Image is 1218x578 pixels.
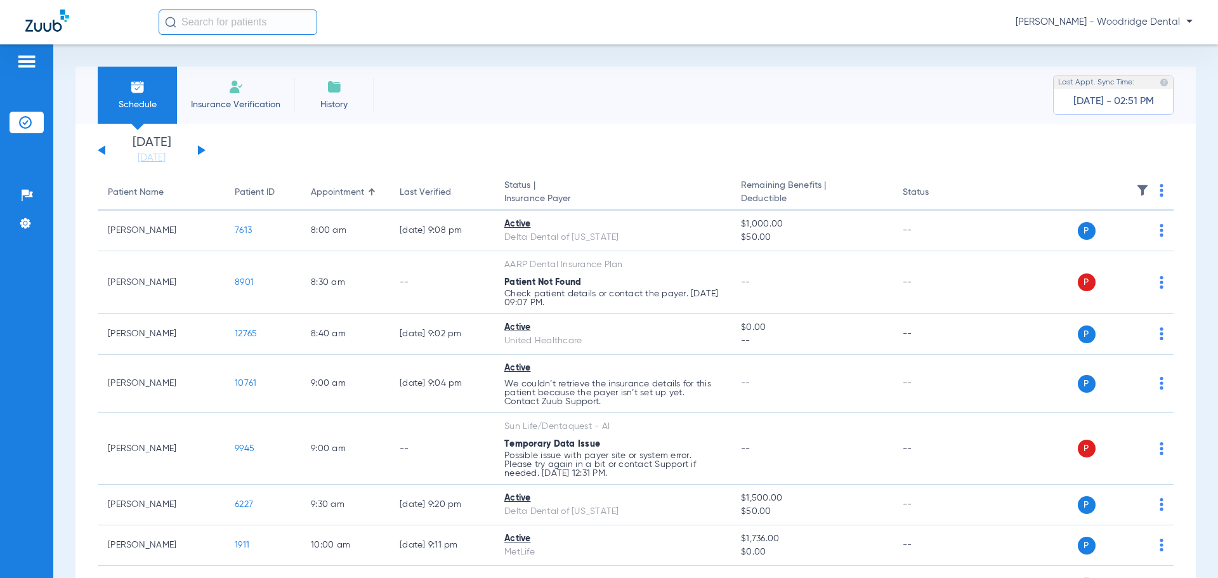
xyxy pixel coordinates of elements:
img: Zuub Logo [25,10,69,32]
img: group-dot-blue.svg [1160,327,1163,340]
div: MetLife [504,546,721,559]
img: group-dot-blue.svg [1160,224,1163,237]
span: Patient Not Found [504,278,581,287]
img: Schedule [130,79,145,95]
td: -- [390,413,494,485]
img: filter.svg [1136,184,1149,197]
div: Patient ID [235,186,275,199]
span: 7613 [235,226,252,235]
img: group-dot-blue.svg [1160,184,1163,197]
td: 8:00 AM [301,211,390,251]
span: P [1078,222,1096,240]
div: Sun Life/Dentaquest - AI [504,420,721,433]
td: 9:00 AM [301,413,390,485]
span: P [1078,325,1096,343]
div: Last Verified [400,186,484,199]
div: AARP Dental Insurance Plan [504,258,721,272]
td: 10:00 AM [301,525,390,566]
td: [PERSON_NAME] [98,251,225,314]
span: P [1078,496,1096,514]
div: Patient ID [235,186,291,199]
div: Patient Name [108,186,214,199]
span: 8901 [235,278,254,287]
p: We couldn’t retrieve the insurance details for this patient because the payer isn’t set up yet. C... [504,379,721,406]
td: -- [893,413,978,485]
img: group-dot-blue.svg [1160,498,1163,511]
img: group-dot-blue.svg [1160,276,1163,289]
span: P [1078,537,1096,555]
span: Temporary Data Issue [504,440,600,449]
img: group-dot-blue.svg [1160,442,1163,455]
span: 9945 [235,444,254,453]
td: 9:30 AM [301,485,390,525]
td: [PERSON_NAME] [98,525,225,566]
span: $0.00 [741,546,882,559]
input: Search for patients [159,10,317,35]
span: $0.00 [741,321,882,334]
span: Schedule [107,98,167,111]
td: -- [893,355,978,413]
div: Appointment [311,186,379,199]
img: group-dot-blue.svg [1160,539,1163,551]
td: [PERSON_NAME] [98,211,225,251]
img: hamburger-icon [16,54,37,69]
span: 12765 [235,329,257,338]
span: 10761 [235,379,256,388]
td: [DATE] 9:02 PM [390,314,494,355]
span: Deductible [741,192,882,206]
li: [DATE] [114,136,190,164]
td: [PERSON_NAME] [98,355,225,413]
td: -- [893,485,978,525]
td: [DATE] 9:04 PM [390,355,494,413]
td: -- [893,314,978,355]
th: Remaining Benefits | [731,175,892,211]
span: $1,000.00 [741,218,882,231]
span: Insurance Payer [504,192,721,206]
div: Delta Dental of [US_STATE] [504,505,721,518]
span: History [304,98,364,111]
img: Manual Insurance Verification [228,79,244,95]
div: Active [504,532,721,546]
img: group-dot-blue.svg [1160,377,1163,390]
img: History [327,79,342,95]
td: 8:30 AM [301,251,390,314]
td: [DATE] 9:08 PM [390,211,494,251]
td: [PERSON_NAME] [98,485,225,525]
span: Last Appt. Sync Time: [1058,76,1134,89]
span: 1911 [235,541,249,549]
td: -- [893,251,978,314]
span: [DATE] - 02:51 PM [1073,95,1154,108]
div: Delta Dental of [US_STATE] [504,231,721,244]
div: Last Verified [400,186,451,199]
td: -- [893,525,978,566]
td: [DATE] 9:20 PM [390,485,494,525]
span: $50.00 [741,231,882,244]
td: -- [390,251,494,314]
div: Active [504,218,721,231]
span: P [1078,440,1096,457]
span: 6227 [235,500,253,509]
span: $1,500.00 [741,492,882,505]
td: 9:00 AM [301,355,390,413]
div: Active [504,362,721,375]
td: [DATE] 9:11 PM [390,525,494,566]
td: 8:40 AM [301,314,390,355]
span: -- [741,334,882,348]
p: Possible issue with payer site or system error. Please try again in a bit or contact Support if n... [504,451,721,478]
span: -- [741,278,750,287]
span: Insurance Verification [187,98,285,111]
th: Status | [494,175,731,211]
div: Active [504,492,721,505]
div: Patient Name [108,186,164,199]
span: P [1078,273,1096,291]
span: P [1078,375,1096,393]
div: Active [504,321,721,334]
a: [DATE] [114,152,190,164]
div: Appointment [311,186,364,199]
div: United Healthcare [504,334,721,348]
img: Search Icon [165,16,176,28]
td: -- [893,211,978,251]
th: Status [893,175,978,211]
img: last sync help info [1160,78,1169,87]
span: $50.00 [741,505,882,518]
